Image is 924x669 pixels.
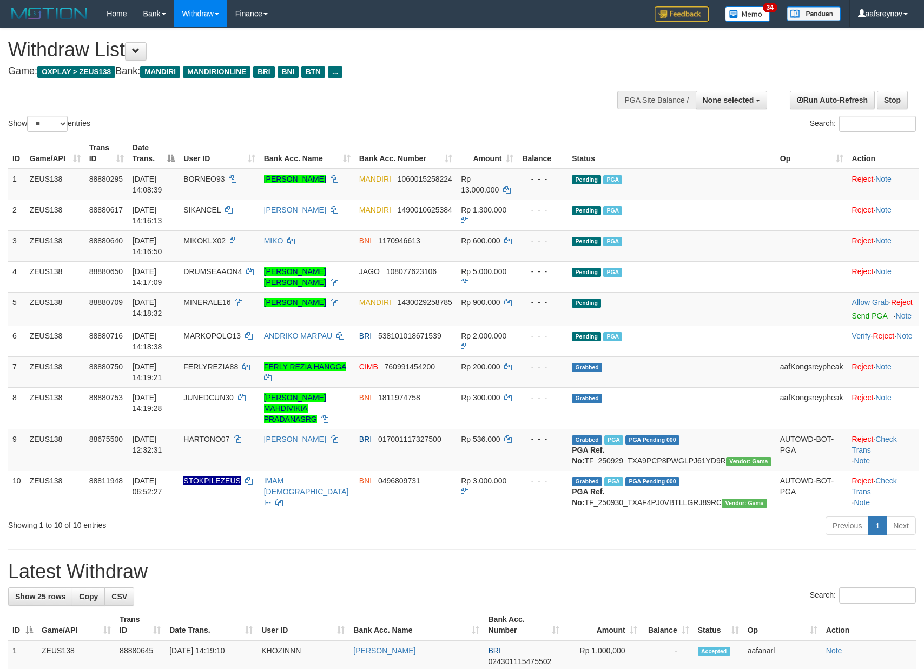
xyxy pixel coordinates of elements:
[359,362,378,371] span: CIMB
[253,66,274,78] span: BRI
[25,200,85,230] td: ZEUS138
[264,175,326,183] a: [PERSON_NAME]
[567,429,776,471] td: TF_250929_TXA9PCP8PWGLPJ61YD9R
[359,435,372,443] span: BRI
[183,476,241,485] span: Nama rekening ada tanda titik/strip, harap diedit
[572,332,601,341] span: Pending
[183,236,226,245] span: MIKOKLX02
[848,326,919,356] td: · ·
[848,138,919,169] th: Action
[359,298,391,307] span: MANDIRI
[854,498,870,507] a: Note
[572,394,602,403] span: Grabbed
[8,66,605,77] h4: Game: Bank:
[25,326,85,356] td: ZEUS138
[868,516,887,535] a: 1
[72,587,105,606] a: Copy
[875,267,892,276] a: Note
[776,471,848,512] td: AUTOWD-BOT-PGA
[37,610,115,640] th: Game/API: activate to sort column ascending
[567,471,776,512] td: TF_250930_TXAF4PJ0VBTLLGRJ89RC
[8,356,25,387] td: 7
[183,298,230,307] span: MINERALE16
[133,393,162,413] span: [DATE] 14:19:28
[703,96,754,104] span: None selected
[852,476,897,496] a: Check Trans
[488,646,500,655] span: BRI
[875,236,892,245] a: Note
[522,392,563,403] div: - - -
[572,268,601,277] span: Pending
[89,267,123,276] span: 88880650
[111,592,127,601] span: CSV
[25,356,85,387] td: ZEUS138
[359,393,372,402] span: BNI
[8,138,25,169] th: ID
[133,267,162,287] span: [DATE] 14:17:09
[85,138,128,169] th: Trans ID: activate to sort column ascending
[848,261,919,292] td: ·
[522,266,563,277] div: - - -
[133,206,162,225] span: [DATE] 14:16:13
[896,332,913,340] a: Note
[852,175,874,183] a: Reject
[385,362,435,371] span: Copy 760991454200 to clipboard
[104,587,134,606] a: CSV
[603,332,622,341] span: Marked by aafanarl
[848,471,919,512] td: · ·
[461,267,506,276] span: Rp 5.000.000
[359,175,391,183] span: MANDIRI
[617,91,695,109] div: PGA Site Balance /
[726,457,771,466] span: Vendor URL: https://trx31.1velocity.biz
[848,387,919,429] td: ·
[522,330,563,341] div: - - -
[183,435,229,443] span: HARTONO07
[79,592,98,601] span: Copy
[461,393,500,402] span: Rp 300.000
[810,116,916,132] label: Search:
[852,236,874,245] a: Reject
[852,435,874,443] a: Reject
[89,298,123,307] span: 88880709
[8,200,25,230] td: 2
[603,206,622,215] span: Marked by aafsolysreylen
[264,393,326,423] a: [PERSON_NAME] MAHDIVIKIA PRADANASRG
[461,236,500,245] span: Rp 600.000
[179,138,259,169] th: User ID: activate to sort column ascending
[461,206,506,214] span: Rp 1.300.000
[355,138,457,169] th: Bank Acc. Number: activate to sort column ascending
[776,138,848,169] th: Op: activate to sort column ascending
[264,236,283,245] a: MIKO
[567,138,776,169] th: Status
[260,138,355,169] th: Bank Acc. Name: activate to sort column ascending
[625,435,679,445] span: PGA Pending
[461,298,500,307] span: Rp 900.000
[461,332,506,340] span: Rp 2.000.000
[696,91,768,109] button: None selected
[776,356,848,387] td: aafKongsreypheak
[133,332,162,351] span: [DATE] 14:18:38
[572,175,601,184] span: Pending
[25,230,85,261] td: ZEUS138
[264,298,326,307] a: [PERSON_NAME]
[378,476,420,485] span: Copy 0496809731 to clipboard
[522,204,563,215] div: - - -
[826,516,869,535] a: Previous
[378,236,420,245] span: Copy 1170946613 to clipboard
[133,298,162,317] span: [DATE] 14:18:32
[133,435,162,454] span: [DATE] 12:32:31
[896,312,912,320] a: Note
[8,587,72,606] a: Show 25 rows
[349,610,484,640] th: Bank Acc. Name: activate to sort column ascending
[848,169,919,200] td: ·
[378,393,420,402] span: Copy 1811974758 to clipboard
[257,610,349,640] th: User ID: activate to sort column ascending
[875,206,892,214] a: Note
[457,138,518,169] th: Amount: activate to sort column ascending
[133,362,162,382] span: [DATE] 14:19:21
[698,647,730,656] span: Accepted
[875,362,892,371] a: Note
[386,267,437,276] span: Copy 108077623106 to clipboard
[183,206,221,214] span: SIKANCEL
[89,175,123,183] span: 88880295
